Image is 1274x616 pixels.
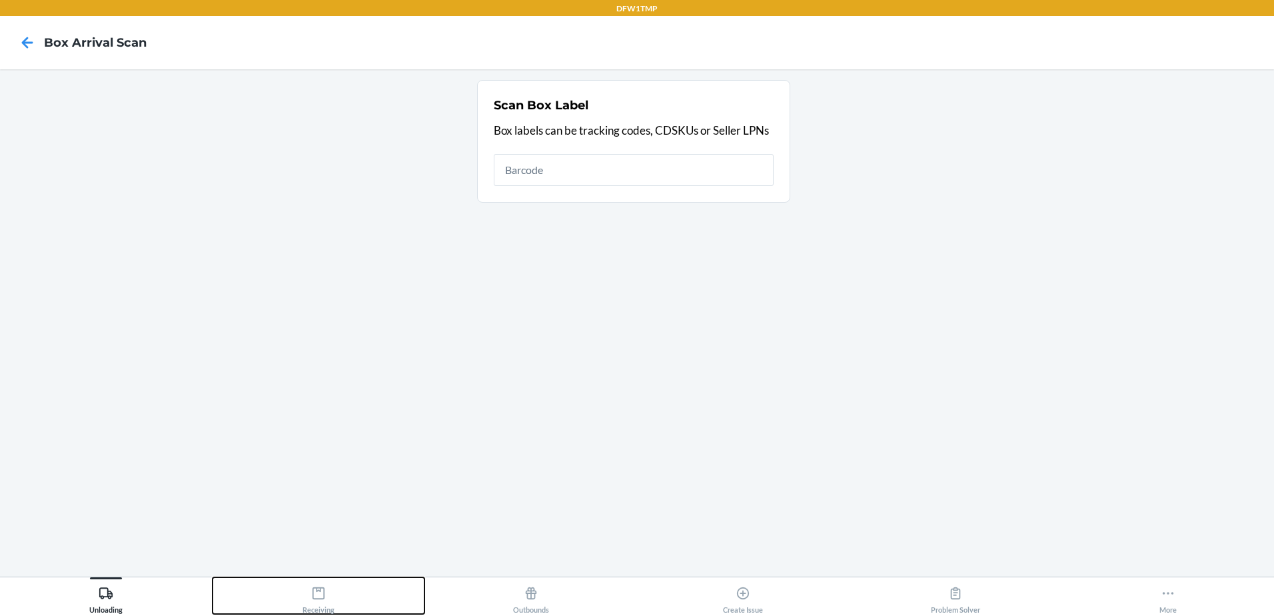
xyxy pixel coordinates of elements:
h4: Box Arrival Scan [44,34,147,51]
div: Unloading [89,581,123,614]
div: Receiving [303,581,334,614]
div: Problem Solver [931,581,980,614]
button: Create Issue [637,577,850,614]
button: More [1061,577,1274,614]
div: Create Issue [723,581,763,614]
button: Outbounds [424,577,637,614]
p: DFW1TMP [616,3,658,15]
div: More [1159,581,1177,614]
p: Box labels can be tracking codes, CDSKUs or Seller LPNs [494,122,774,139]
button: Receiving [213,577,425,614]
input: Barcode [494,154,774,186]
h2: Scan Box Label [494,97,588,114]
button: Problem Solver [850,577,1062,614]
div: Outbounds [513,581,549,614]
